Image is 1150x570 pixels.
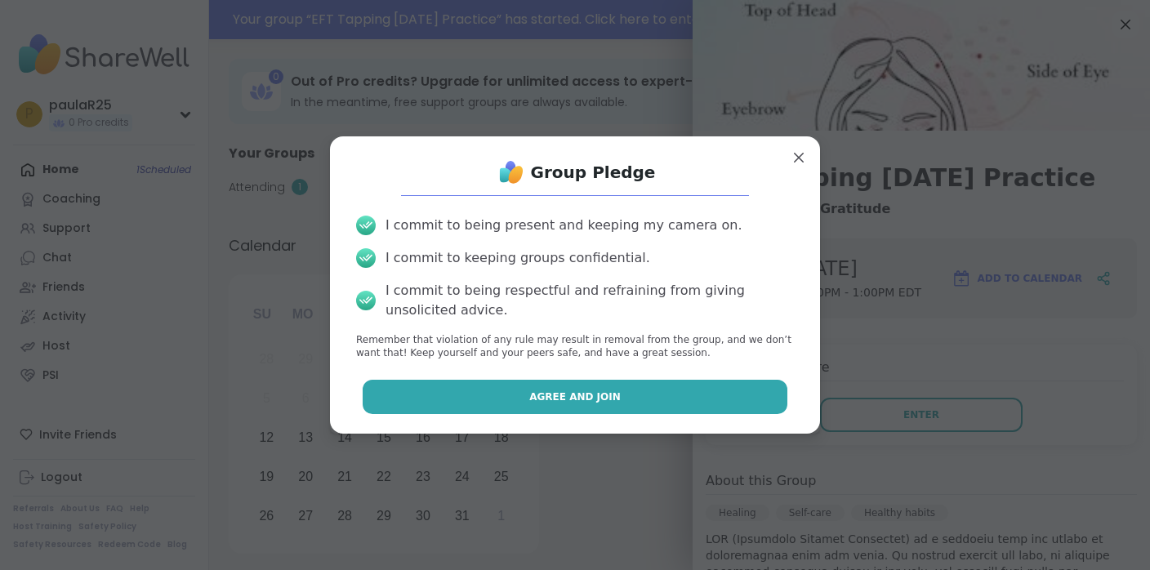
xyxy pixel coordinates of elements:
div: I commit to keeping groups confidential. [386,248,650,268]
span: Agree and Join [529,390,621,404]
h1: Group Pledge [531,161,656,184]
div: I commit to being respectful and refraining from giving unsolicited advice. [386,281,794,320]
div: I commit to being present and keeping my camera on. [386,216,742,235]
button: Agree and Join [363,380,788,414]
p: Remember that violation of any rule may result in removal from the group, and we don’t want that!... [356,333,794,361]
img: ShareWell Logo [495,156,528,189]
